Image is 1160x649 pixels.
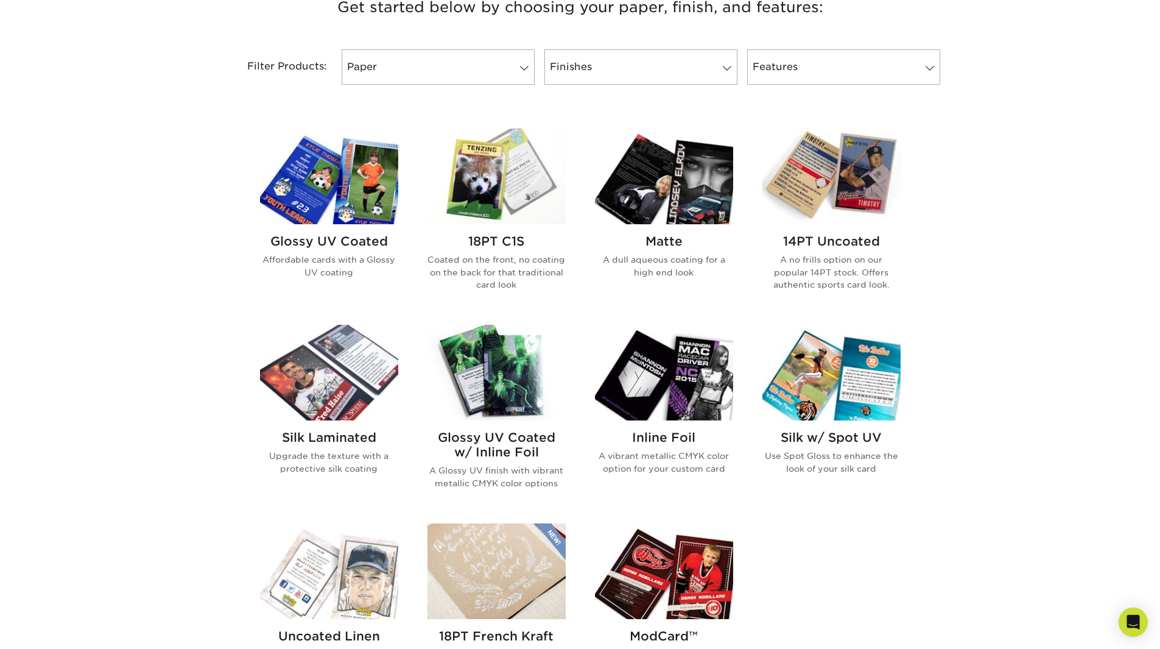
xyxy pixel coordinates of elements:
h2: 18PT C1S [427,234,566,249]
h2: Silk Laminated [260,430,398,445]
h2: Matte [595,234,733,249]
h2: Silk w/ Spot UV [762,430,901,445]
p: A vibrant metallic CMYK color option for your custom card [595,450,733,475]
p: Coated on the front, no coating on the back for that traditional card look [427,254,566,291]
img: Inline Foil Trading Cards [595,325,733,420]
a: Finishes [544,49,737,85]
h2: Glossy UV Coated w/ Inline Foil [427,430,566,459]
img: Silk Laminated Trading Cards [260,325,398,420]
a: Paper [342,49,535,85]
img: ModCard™ Trading Cards [595,523,733,619]
a: Glossy UV Coated w/ Inline Foil Trading Cards Glossy UV Coated w/ Inline Foil A Glossy UV finish ... [427,325,566,509]
p: Use Spot Gloss to enhance the look of your silk card [762,450,901,475]
img: Matte Trading Cards [595,129,733,224]
a: 18PT C1S Trading Cards 18PT C1S Coated on the front, no coating on the back for that traditional ... [427,129,566,310]
h2: Inline Foil [595,430,733,445]
a: Inline Foil Trading Cards Inline Foil A vibrant metallic CMYK color option for your custom card [595,325,733,509]
p: A Glossy UV finish with vibrant metallic CMYK color options [427,464,566,489]
img: New Product [535,523,566,560]
h2: Glossy UV Coated [260,234,398,249]
p: Affordable cards with a Glossy UV coating [260,254,398,278]
img: Glossy UV Coated Trading Cards [260,129,398,224]
div: Filter Products: [215,49,337,85]
div: Open Intercom Messenger [1119,608,1148,637]
h2: Uncoated Linen [260,629,398,644]
a: Silk Laminated Trading Cards Silk Laminated Upgrade the texture with a protective silk coating [260,325,398,509]
img: Silk w/ Spot UV Trading Cards [762,325,901,420]
h2: 14PT Uncoated [762,234,901,249]
p: A no frills option on our popular 14PT stock. Offers authentic sports card look. [762,254,901,291]
img: 14PT Uncoated Trading Cards [762,129,901,224]
a: Glossy UV Coated Trading Cards Glossy UV Coated Affordable cards with a Glossy UV coating [260,129,398,310]
a: Features [747,49,940,85]
h2: 18PT French Kraft [427,629,566,644]
a: 14PT Uncoated Trading Cards 14PT Uncoated A no frills option on our popular 14PT stock. Offers au... [762,129,901,310]
p: A dull aqueous coating for a high end look [595,254,733,278]
img: Glossy UV Coated w/ Inline Foil Trading Cards [427,325,566,420]
img: 18PT French Kraft Trading Cards [427,523,566,619]
img: 18PT C1S Trading Cards [427,129,566,224]
h2: ModCard™ [595,629,733,644]
img: Uncoated Linen Trading Cards [260,523,398,619]
a: Silk w/ Spot UV Trading Cards Silk w/ Spot UV Use Spot Gloss to enhance the look of your silk card [762,325,901,509]
p: Upgrade the texture with a protective silk coating [260,450,398,475]
a: Matte Trading Cards Matte A dull aqueous coating for a high end look [595,129,733,310]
